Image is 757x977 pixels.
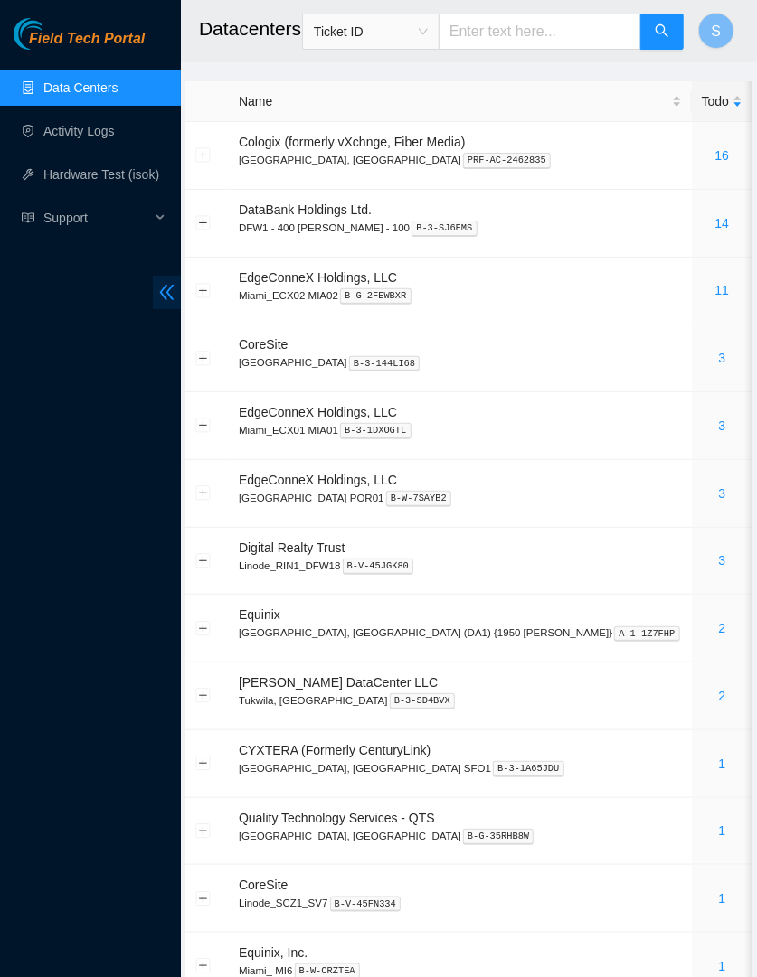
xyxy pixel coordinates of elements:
span: EdgeConneX Holdings, LLC [239,473,397,487]
p: Linode_SCZ1_SV7 [239,895,682,911]
input: Enter text here... [439,14,641,50]
span: DataBank Holdings Ltd. [239,202,372,217]
button: Expand row [196,959,211,973]
button: Expand row [196,689,211,703]
span: Quality Technology Services - QTS [239,811,435,825]
a: 3 [719,418,726,433]
button: Expand row [196,891,211,906]
a: Hardware Test (isok) [43,167,159,182]
kbd: B-W-7SAYB2 [386,491,451,507]
button: Expand row [196,823,211,838]
span: EdgeConneX Holdings, LLC [239,405,397,419]
a: Akamai TechnologiesField Tech Portal [14,33,145,56]
span: CoreSite [239,878,288,892]
span: Cologix (formerly vXchnge, Fiber Media) [239,135,466,149]
button: Expand row [196,216,211,230]
p: Miami_ECX01 MIA01 [239,422,682,438]
button: Expand row [196,756,211,771]
p: [GEOGRAPHIC_DATA], [GEOGRAPHIC_DATA] SFO1 [239,760,682,776]
p: [GEOGRAPHIC_DATA], [GEOGRAPHIC_DATA] (DA1) {1950 [PERSON_NAME]} [239,625,682,641]
kbd: B-3-1DXOGTL [340,423,412,439]
kbd: B-3-144LI68 [349,356,421,372]
p: [GEOGRAPHIC_DATA], [GEOGRAPHIC_DATA] [239,828,682,844]
p: DFW1 - 400 [PERSON_NAME] - 100 [239,220,682,236]
kbd: A-1-1Z7FHP [614,626,679,643]
kbd: B-V-45JGK80 [343,559,414,575]
button: Expand row [196,418,211,433]
kbd: PRF-AC-2462835 [463,153,551,169]
span: search [655,23,669,41]
kbd: B-V-45FN334 [330,897,402,913]
button: S [698,13,734,49]
a: 14 [715,216,730,230]
span: EdgeConneX Holdings, LLC [239,270,397,285]
span: Ticket ID [314,18,428,45]
button: Expand row [196,351,211,365]
p: Tukwila, [GEOGRAPHIC_DATA] [239,692,682,709]
button: Expand row [196,486,211,501]
a: 16 [715,148,730,163]
button: Expand row [196,553,211,568]
a: 2 [719,689,726,703]
a: Activity Logs [43,124,115,138]
p: [GEOGRAPHIC_DATA] POR01 [239,490,682,506]
kbd: B-3-SJ6FMS [412,221,477,237]
a: 1 [719,959,726,973]
span: Support [43,200,150,236]
a: 1 [719,756,726,771]
span: Equinix, Inc. [239,945,308,960]
p: [GEOGRAPHIC_DATA], [GEOGRAPHIC_DATA] [239,152,682,168]
button: Expand row [196,283,211,297]
img: Akamai Technologies [14,18,91,50]
a: 11 [715,283,730,297]
span: Field Tech Portal [29,31,145,48]
span: Digital Realty Trust [239,540,345,555]
a: 3 [719,351,726,365]
a: Data Centers [43,80,118,95]
p: Linode_RIN1_DFW18 [239,558,682,574]
p: [GEOGRAPHIC_DATA] [239,354,682,371]
span: read [22,211,34,224]
p: Miami_ECX02 MIA02 [239,287,682,304]
span: CoreSite [239,337,288,352]
a: 3 [719,486,726,501]
button: Expand row [196,148,211,163]
button: Expand row [196,621,211,635]
kbd: B-3-SD4BVX [390,693,455,709]
span: S [712,20,722,42]
a: 1 [719,891,726,906]
a: 1 [719,823,726,838]
a: 3 [719,553,726,568]
span: CYXTERA (Formerly CenturyLink) [239,743,431,757]
kbd: B-G-2FEWBXR [340,288,412,305]
span: double-left [153,276,181,309]
kbd: B-G-35RHB8W [463,829,535,845]
kbd: B-3-1A65JDU [493,761,564,777]
span: Equinix [239,607,280,622]
button: search [640,14,684,50]
a: 2 [719,621,726,635]
span: [PERSON_NAME] DataCenter LLC [239,675,438,690]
